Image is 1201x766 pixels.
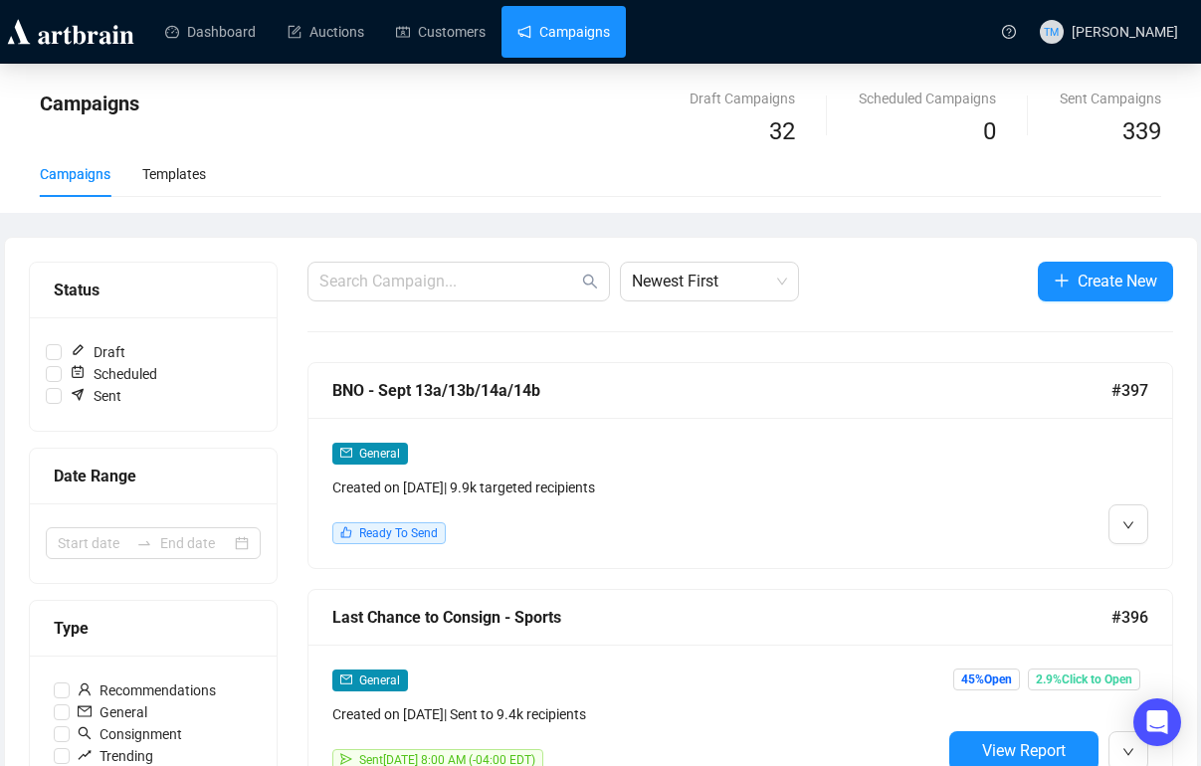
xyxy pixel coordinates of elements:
a: Auctions [288,6,364,58]
span: send [340,753,352,765]
div: Created on [DATE] | Sent to 9.4k recipients [332,703,941,725]
span: View Report [982,741,1066,760]
span: #397 [1111,378,1148,403]
div: Scheduled Campaigns [859,88,996,109]
div: Sent Campaigns [1060,88,1161,109]
span: Recommendations [70,679,224,701]
span: to [136,535,152,551]
span: 0 [983,117,996,145]
div: Campaigns [40,163,110,185]
div: Status [54,278,253,302]
span: Draft [62,341,133,363]
span: user [78,682,92,696]
span: plus [1054,273,1070,288]
span: rise [78,748,92,762]
span: down [1122,746,1134,758]
span: Campaigns [40,92,139,115]
div: BNO - Sept 13a/13b/14a/14b [332,378,1111,403]
span: #396 [1111,605,1148,630]
span: General [70,701,155,723]
span: General [359,673,400,687]
span: TM [1044,23,1059,40]
a: Customers [396,6,486,58]
span: Ready To Send [359,526,438,540]
span: Create New [1078,269,1157,293]
span: like [340,526,352,538]
input: Search Campaign... [319,270,578,293]
span: Consignment [70,723,190,745]
a: Campaigns [517,6,610,58]
div: Last Chance to Consign - Sports [332,605,1111,630]
div: Created on [DATE] | 9.9k targeted recipients [332,477,941,498]
span: mail [340,447,352,459]
span: 45% Open [953,669,1020,690]
div: Type [54,616,253,641]
span: Sent [62,385,129,407]
a: Dashboard [165,6,256,58]
span: 2.9% Click to Open [1028,669,1140,690]
div: Draft Campaigns [690,88,795,109]
input: End date [160,532,231,554]
span: search [582,274,598,289]
span: 32 [769,117,795,145]
img: logo [4,16,137,48]
span: search [78,726,92,740]
div: Templates [142,163,206,185]
span: down [1122,519,1134,531]
span: question-circle [1002,25,1016,39]
span: General [359,447,400,461]
span: Newest First [632,263,787,300]
span: [PERSON_NAME] [1072,24,1178,40]
span: mail [340,673,352,685]
input: Start date [58,532,128,554]
span: mail [78,704,92,718]
button: Create New [1038,262,1173,301]
a: BNO - Sept 13a/13b/14a/14b#397mailGeneralCreated on [DATE]| 9.9k targeted recipientslikeReady To ... [307,362,1173,569]
span: Scheduled [62,363,165,385]
div: Date Range [54,464,253,488]
span: swap-right [136,535,152,551]
div: Open Intercom Messenger [1133,698,1181,746]
span: 339 [1122,117,1161,145]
